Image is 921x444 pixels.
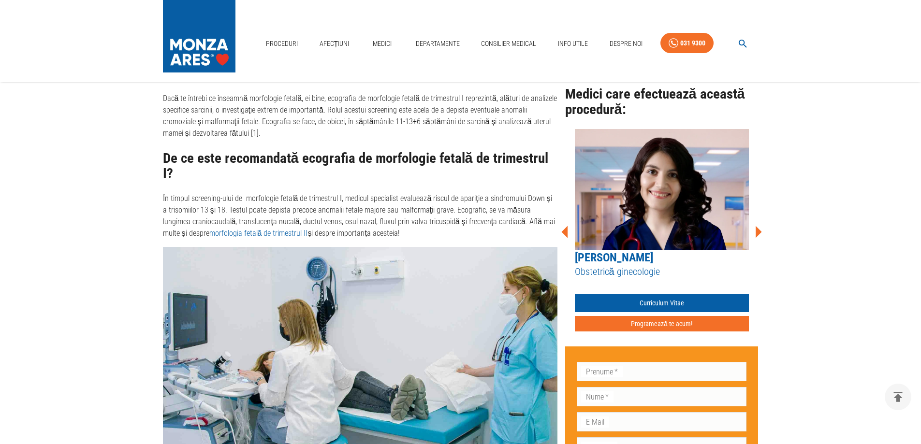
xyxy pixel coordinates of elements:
[575,316,749,332] button: Programează-te acum!
[209,229,308,238] a: morfologia fetală de trimestrul II
[565,86,759,117] h2: Medici care efectuează această procedură:
[885,384,911,410] button: delete
[316,34,353,54] a: Afecțiuni
[163,151,557,181] h2: De ce este recomandată ecografia de morfologie fetală de trimestrul I?
[554,34,592,54] a: Info Utile
[680,37,705,49] div: 031 9300
[575,294,749,312] a: Curriculum Vitae
[163,193,557,239] p: În timpul screening-ului de morfologie fetală de trimestrul I, medicul specialist evaluează riscu...
[163,93,557,139] p: Dacă te întrebi ce înseamnă morfologie fetală, ei bine, ecografia de morfologie fetală de trimest...
[412,34,464,54] a: Departamente
[660,33,714,54] a: 031 9300
[606,34,646,54] a: Despre Noi
[575,251,653,264] a: [PERSON_NAME]
[262,34,302,54] a: Proceduri
[575,265,749,278] h5: Obstetrică ginecologie
[367,34,398,54] a: Medici
[477,34,540,54] a: Consilier Medical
